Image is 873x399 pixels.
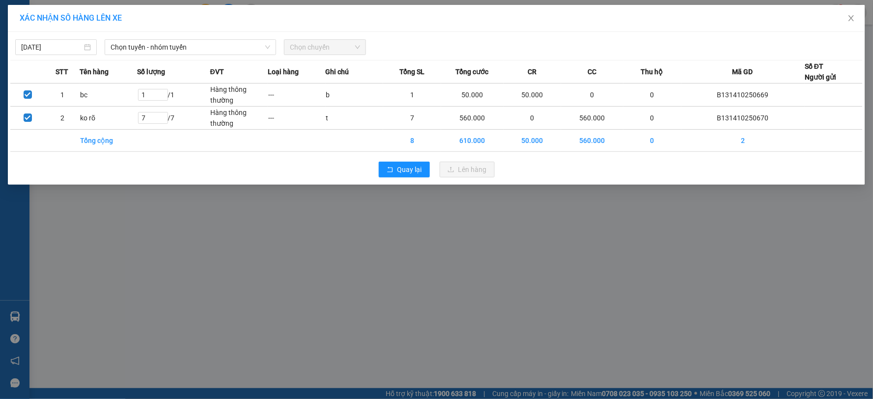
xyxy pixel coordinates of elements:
[441,130,504,152] td: 610.000
[847,14,855,22] span: close
[383,130,441,152] td: 8
[56,66,68,77] span: STT
[504,107,562,130] td: 0
[805,61,836,83] div: Số ĐT Người gửi
[623,107,681,130] td: 0
[21,42,82,53] input: 14/10/2025
[20,13,122,23] span: XÁC NHẬN SỐ HÀNG LÊN XE
[681,130,805,152] td: 2
[93,44,139,52] span: 10:03:10 [DATE]
[268,107,326,130] td: ---
[441,107,504,130] td: 560.000
[45,107,80,130] td: 2
[681,107,805,130] td: B131410250670
[838,5,865,32] button: Close
[623,84,681,107] td: 0
[623,130,681,152] td: 0
[138,66,166,77] span: Số lượng
[80,66,109,77] span: Tên hàng
[732,66,753,77] span: Mã GD
[26,16,80,53] strong: CÔNG TY TNHH [GEOGRAPHIC_DATA] 214 QL13 - P.26 - Q.BÌNH THẠNH - TP HCM 1900888606
[681,84,805,107] td: B131410250669
[210,84,268,107] td: Hàng thông thường
[268,84,326,107] td: ---
[45,84,80,107] td: 1
[80,130,138,152] td: Tổng cộng
[326,84,384,107] td: b
[10,22,23,47] img: logo
[210,66,224,77] span: ĐVT
[111,40,270,55] span: Chọn tuyến - nhóm tuyến
[561,130,623,152] td: 560.000
[268,66,299,77] span: Loại hàng
[326,107,384,130] td: t
[210,107,268,130] td: Hàng thông thường
[99,69,120,74] span: PV Cư Jút
[138,84,210,107] td: / 1
[504,84,562,107] td: 50.000
[455,66,488,77] span: Tổng cước
[561,84,623,107] td: 0
[441,84,504,107] td: 50.000
[399,66,424,77] span: Tổng SL
[290,40,360,55] span: Chọn chuyến
[80,107,138,130] td: ko rõ
[80,84,138,107] td: bc
[87,37,139,44] span: B131410250670
[528,66,536,77] span: CR
[397,164,422,175] span: Quay lại
[440,162,495,177] button: uploadLên hàng
[326,66,349,77] span: Ghi chú
[561,107,623,130] td: 560.000
[504,130,562,152] td: 50.000
[588,66,596,77] span: CC
[379,162,430,177] button: rollbackQuay lại
[138,107,210,130] td: / 7
[10,68,20,83] span: Nơi gửi:
[641,66,663,77] span: Thu hộ
[383,84,441,107] td: 1
[75,68,91,83] span: Nơi nhận:
[265,44,271,50] span: down
[387,166,394,174] span: rollback
[34,59,114,66] strong: BIÊN NHẬN GỬI HÀNG HOÁ
[383,107,441,130] td: 7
